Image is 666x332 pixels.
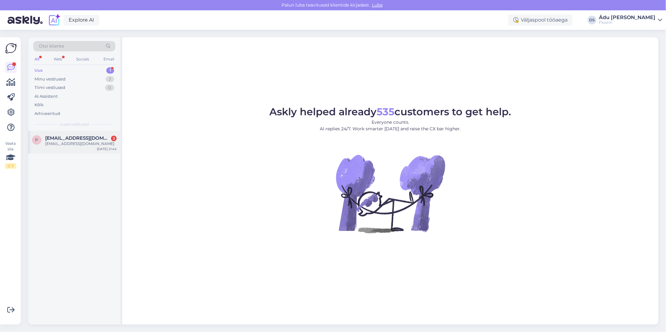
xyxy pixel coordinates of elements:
div: 2 / 3 [5,163,16,169]
span: priit.vark@gmail.com [45,135,110,141]
b: 535 [377,106,395,118]
span: Luba [370,2,384,8]
div: 2 [111,136,117,141]
p: Everyone counts. AI replies 24/7. Work smarter [DATE] and raise the CX bar higher. [270,119,511,132]
div: Email [102,55,115,63]
span: Uued vestlused [60,122,89,127]
a: Explore AI [63,15,99,25]
span: Otsi kliente [39,43,64,49]
div: Tiimi vestlused [34,85,65,91]
span: Askly helped already customers to get help. [270,106,511,118]
div: [DATE] 21:44 [97,147,117,151]
div: Väljaspool tööaega [508,14,573,26]
div: [EMAIL_ADDRESS][DOMAIN_NAME] [45,141,117,147]
div: Socials [75,55,90,63]
img: Askly Logo [5,42,17,54]
div: AI Assistent [34,93,58,100]
div: Uus [34,67,43,74]
div: 2 [106,76,114,82]
div: All [33,55,40,63]
div: 1 [106,67,114,74]
div: 0 [105,85,114,91]
img: explore-ai [48,13,61,27]
div: Vaata siia [5,141,16,169]
img: No Chat active [334,137,447,250]
div: Web [52,55,63,63]
div: Ädu [PERSON_NAME] [599,15,655,20]
div: DS [588,16,596,24]
div: Minu vestlused [34,76,66,82]
div: Floorin [599,20,655,25]
a: Ädu [PERSON_NAME]Floorin [599,15,662,25]
div: Arhiveeritud [34,111,60,117]
span: p [35,137,38,142]
div: Kõik [34,102,44,108]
